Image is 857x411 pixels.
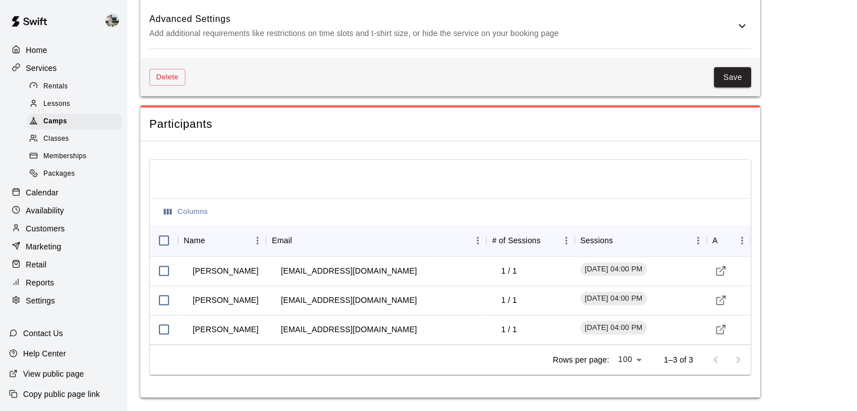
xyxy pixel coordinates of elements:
button: Menu [558,232,575,249]
div: Packages [27,166,122,182]
div: # of Sessions [486,225,574,256]
a: Home [9,42,118,59]
button: Menu [734,232,751,249]
a: Availability [9,202,118,219]
span: Lessons [43,99,70,110]
div: # of Sessions [492,225,540,256]
span: Classes [43,133,69,145]
button: Menu [469,232,486,249]
a: Reports [9,274,118,291]
a: Calendar [9,184,118,201]
a: Visit customer profile [712,321,729,338]
td: [EMAIL_ADDRESS][DOMAIN_NAME] [272,285,425,315]
button: Sort [718,233,734,248]
button: Sort [205,233,221,248]
div: Classes [27,131,122,147]
div: Camps [27,114,122,129]
button: Select columns [161,203,211,221]
a: Classes [27,131,127,148]
div: Memberships [27,149,122,164]
div: Sessions [575,225,707,256]
span: Participants [149,117,751,132]
a: Retail [9,256,118,273]
p: Services [26,62,57,74]
button: Sort [613,233,629,248]
p: Reports [26,277,54,288]
div: Sessions [580,225,613,256]
p: Settings [26,295,55,306]
a: Lessons [27,95,127,113]
a: Marketing [9,238,118,255]
td: [EMAIL_ADDRESS][DOMAIN_NAME] [272,256,425,286]
div: 100 [614,351,646,368]
div: Actions [712,225,718,256]
p: Add additional requirements like restrictions on time slots and t-shirt size, or hide the service... [149,26,735,41]
div: Email [266,225,486,256]
td: [EMAIL_ADDRESS][DOMAIN_NAME] [272,315,425,345]
td: [PERSON_NAME] [184,256,268,286]
button: Save [714,67,751,88]
span: Memberships [43,151,86,162]
span: Packages [43,168,75,180]
button: Delete [149,69,185,86]
span: Camps [43,116,67,127]
div: Matt Hill [103,9,127,32]
div: Lessons [27,96,122,112]
p: Help Center [23,348,66,359]
p: View public page [23,368,84,379]
div: Name [178,225,266,256]
div: Name [184,225,205,256]
a: Settings [9,292,118,309]
a: Customers [9,220,118,237]
a: Camps [27,113,127,131]
div: Actions [707,225,751,256]
div: Advanced SettingsAdd additional requirements like restrictions on time slots and t-shirt size, or... [149,4,751,48]
img: Matt Hill [105,14,119,27]
td: 1 / 1 [492,256,526,286]
td: 1 / 1 [492,285,526,315]
a: Visit customer profile [712,292,729,309]
span: Rentals [43,81,68,92]
p: Contact Us [23,328,63,339]
div: Rentals [27,79,122,95]
a: Packages [27,166,127,183]
p: Availability [26,205,64,216]
span: [DATE] 04:00 PM [580,323,647,333]
p: Marketing [26,241,61,252]
p: Home [26,44,47,56]
td: [PERSON_NAME] [184,315,268,345]
button: Menu [249,232,266,249]
button: Sort [292,233,308,248]
span: [DATE] 04:00 PM [580,293,647,304]
h6: Advanced Settings [149,12,735,26]
p: Calendar [26,187,59,198]
span: [DATE] 04:00 PM [580,264,647,275]
a: Memberships [27,148,127,166]
td: [PERSON_NAME] [184,285,268,315]
button: Menu [690,232,707,249]
a: Services [9,60,118,77]
p: Copy public page link [23,388,100,400]
a: Visit customer profile [712,262,729,279]
button: Sort [540,233,556,248]
p: Rows per page: [553,354,609,365]
p: Retail [26,259,47,270]
td: 1 / 1 [492,315,526,345]
div: Email [272,225,292,256]
p: Customers [26,223,65,234]
p: 1–3 of 3 [664,354,693,365]
a: Rentals [27,78,127,95]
